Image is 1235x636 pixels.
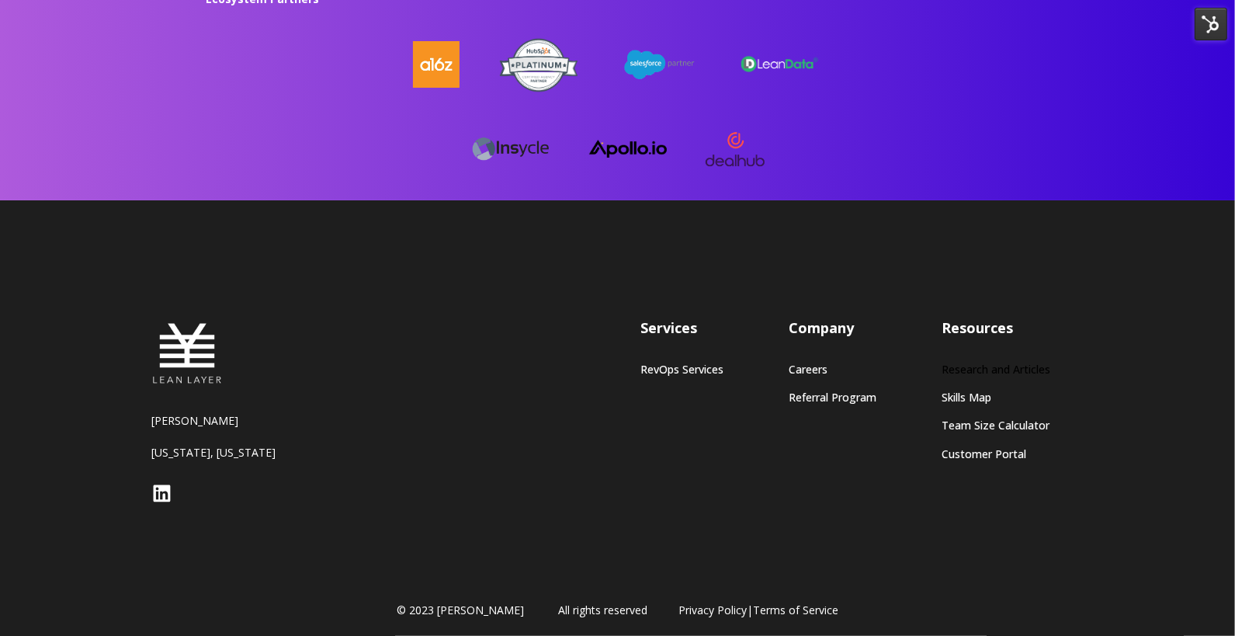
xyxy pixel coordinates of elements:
[621,46,699,83] img: salesforce
[942,391,1051,404] a: Skills Map
[397,603,524,618] span: © 2023 [PERSON_NAME]
[678,603,747,617] a: Privacy Policy
[789,318,877,338] h3: Company
[472,133,549,165] img: Insycle
[704,118,766,180] img: dealhub-logo
[678,603,838,618] span: |
[942,447,1051,460] a: Customer Portal
[500,36,578,93] img: HubSpot-Platinum-Partner-Badge copy
[942,363,1051,376] a: Research and Articles
[413,41,460,88] img: a16z
[753,603,838,617] a: Terms of Service
[1195,8,1227,40] img: HubSpot Tools Menu Toggle
[741,54,819,75] img: leandata-logo
[789,363,877,376] a: Careers
[558,603,647,618] span: All rights reserved
[641,318,724,338] h3: Services
[942,318,1051,338] h3: Resources
[942,419,1051,432] a: Team Size Calculator
[589,140,667,158] img: apollo logo
[641,363,724,376] a: RevOps Services
[152,445,346,460] p: [US_STATE], [US_STATE]
[152,413,346,428] p: [PERSON_NAME]
[152,318,222,388] img: Lean Layer
[789,391,877,404] a: Referral Program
